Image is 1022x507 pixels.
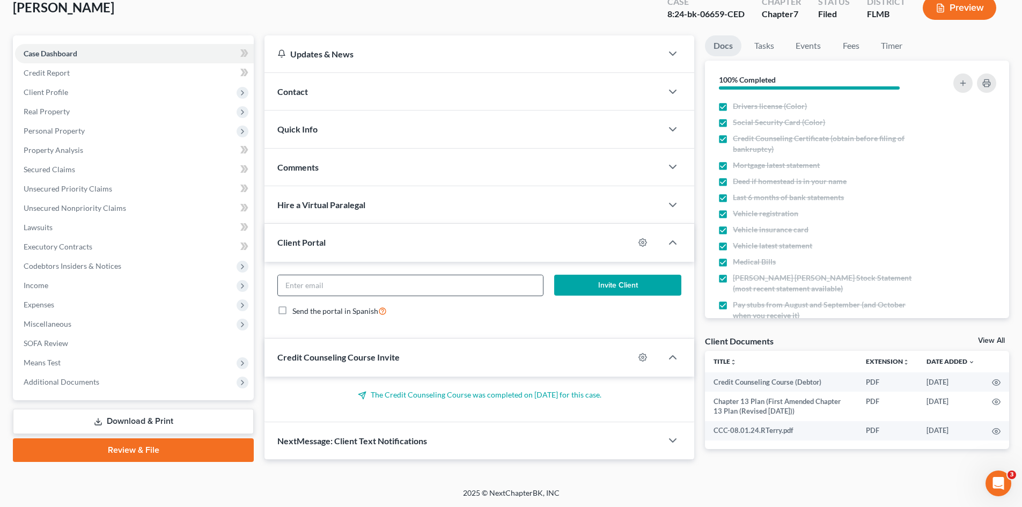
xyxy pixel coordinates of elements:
span: Social Security Card (Color) [733,117,825,128]
a: Date Added expand_more [927,357,975,365]
i: unfold_more [903,359,909,365]
div: Updates & News [277,48,649,60]
span: Lawsuits [24,223,53,232]
a: View All [978,337,1005,344]
span: Pay stubs from August and September (and October when you receive it) [733,299,924,321]
td: CCC-08.01.24.RTerry.pdf [705,421,857,440]
td: PDF [857,421,918,440]
a: Executory Contracts [15,237,254,256]
span: Send the portal in Spanish [292,306,378,315]
td: Chapter 13 Plan (First Amended Chapter 13 Plan (Revised [DATE])) [705,392,857,421]
p: The Credit Counseling Course was completed on [DATE] for this case. [277,390,681,400]
td: Credit Counseling Course (Debtor) [705,372,857,392]
div: Client Documents [705,335,774,347]
div: 2025 © NextChapterBK, INC [205,488,817,507]
span: Contact [277,86,308,97]
strong: 100% Completed [719,75,776,84]
span: Medical Bills [733,256,776,267]
span: Deed if homestead is in your name [733,176,847,187]
span: Mortgage latest statement [733,160,820,171]
a: Fees [834,35,868,56]
a: Credit Report [15,63,254,83]
button: Invite Client [554,275,682,296]
td: PDF [857,392,918,421]
span: Miscellaneous [24,319,71,328]
div: 8:24-bk-06659-CED [667,8,745,20]
a: Lawsuits [15,218,254,237]
span: Real Property [24,107,70,116]
a: Secured Claims [15,160,254,179]
span: Hire a Virtual Paralegal [277,200,365,210]
a: Unsecured Priority Claims [15,179,254,199]
span: 7 [793,9,798,19]
span: Quick Info [277,124,318,134]
div: FLMB [867,8,906,20]
span: [PERSON_NAME] [PERSON_NAME] Stock Statement (most recent statement available) [733,273,924,294]
a: Timer [872,35,911,56]
span: Vehicle latest statement [733,240,812,251]
div: Filed [818,8,850,20]
a: Review & File [13,438,254,462]
span: Personal Property [24,126,85,135]
td: [DATE] [918,421,983,440]
td: PDF [857,372,918,392]
span: Vehicle registration [733,208,798,219]
span: SOFA Review [24,339,68,348]
i: expand_more [968,359,975,365]
td: [DATE] [918,372,983,392]
i: unfold_more [730,359,737,365]
span: Client Portal [277,237,326,247]
span: Secured Claims [24,165,75,174]
a: Download & Print [13,409,254,434]
span: Expenses [24,300,54,309]
span: NextMessage: Client Text Notifications [277,436,427,446]
span: Comments [277,162,319,172]
span: Means Test [24,358,61,367]
span: Executory Contracts [24,242,92,251]
span: Credit Counseling Certificate (obtain before filing of bankruptcy) [733,133,924,155]
a: Docs [705,35,741,56]
td: [DATE] [918,392,983,421]
a: Property Analysis [15,141,254,160]
a: Events [787,35,829,56]
span: Unsecured Nonpriority Claims [24,203,126,212]
a: SOFA Review [15,334,254,353]
span: Codebtors Insiders & Notices [24,261,121,270]
a: Titleunfold_more [714,357,737,365]
span: Credit Counseling Course Invite [277,352,400,362]
span: Vehicle insurance card [733,224,808,235]
span: Additional Documents [24,377,99,386]
span: Drivers license (Color) [733,101,807,112]
a: Unsecured Nonpriority Claims [15,199,254,218]
span: Credit Report [24,68,70,77]
a: Tasks [746,35,783,56]
iframe: Intercom live chat [986,471,1011,496]
div: Chapter [762,8,801,20]
a: Extensionunfold_more [866,357,909,365]
span: Case Dashboard [24,49,77,58]
span: Income [24,281,48,290]
span: 3 [1008,471,1016,479]
span: Last 6 months of bank statements [733,192,844,203]
span: Unsecured Priority Claims [24,184,112,193]
span: Property Analysis [24,145,83,155]
input: Enter email [278,275,542,296]
span: Client Profile [24,87,68,97]
a: Case Dashboard [15,44,254,63]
